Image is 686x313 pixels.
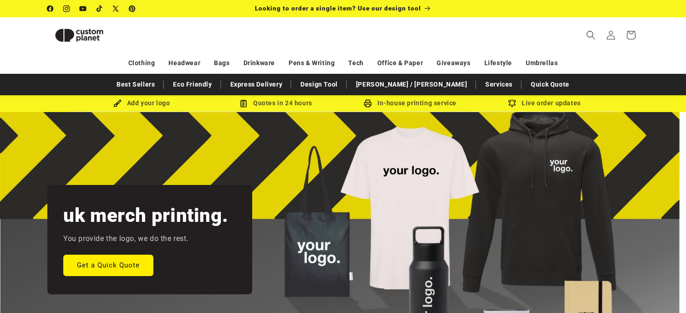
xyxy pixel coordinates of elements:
a: Headwear [168,55,200,71]
h2: uk merch printing. [63,203,228,228]
a: Eco Friendly [168,77,216,92]
div: Live order updates [478,97,612,109]
a: Office & Paper [377,55,423,71]
a: Tech [348,55,363,71]
img: Order Updates Icon [239,99,248,108]
img: In-house printing [364,99,372,108]
a: Pens & Writing [289,55,335,71]
img: Order updates [508,99,516,108]
a: Giveaways [437,55,470,71]
a: Design Tool [296,77,342,92]
a: Best Sellers [112,77,159,92]
a: Umbrellas [526,55,558,71]
a: [PERSON_NAME] / [PERSON_NAME] [351,77,472,92]
div: In-house printing service [343,97,478,109]
a: Clothing [128,55,155,71]
a: Lifestyle [484,55,512,71]
a: Drinkware [244,55,275,71]
img: Custom Planet [47,21,111,50]
a: Quick Quote [526,77,574,92]
summary: Search [581,25,601,45]
a: Bags [214,55,229,71]
div: Quotes in 24 hours [209,97,343,109]
img: Brush Icon [113,99,122,108]
a: Custom Planet [44,17,142,53]
div: Add your logo [75,97,209,109]
a: Express Delivery [226,77,287,92]
p: You provide the logo, we do the rest. [63,232,188,246]
a: Get a Quick Quote [63,254,153,276]
a: Services [481,77,517,92]
span: Looking to order a single item? Use our design tool [255,5,421,12]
